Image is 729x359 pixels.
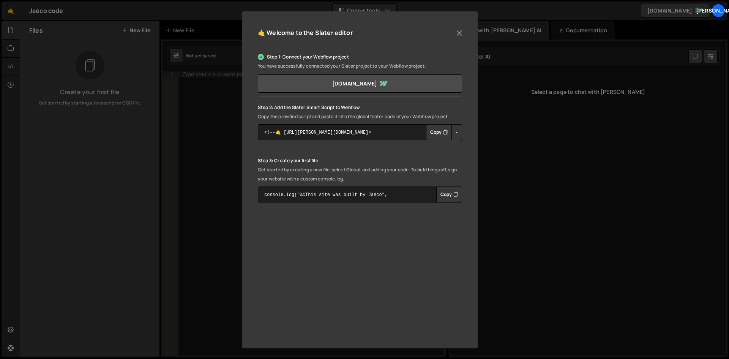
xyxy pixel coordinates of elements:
iframe: YouTube video player [258,220,462,335]
p: Step 2: Add the Slater Smart Script to Webflow [258,103,462,112]
button: Copy [426,124,452,140]
p: Copy the provided script and paste it into the global footer code of your Webflow project. [258,112,462,121]
div: Button group with nested dropdown [436,187,462,202]
h5: 🤙 Welcome to the Slater editor [258,27,353,39]
button: Copy [436,187,462,202]
p: Get started by creating a new file, select Global, and adding your code. To kick things off, sign... [258,165,462,183]
a: [PERSON_NAME] [712,4,725,17]
p: Step 1: Connect your Webflow project [258,52,462,62]
p: You have successfully connected your Slater project to your Webflow project. [258,62,462,71]
button: Close [454,27,465,39]
textarea: console.log("%cThis site was built by Jaéco", "background:blue;color:#fff;padding: 8px;"); [258,187,462,202]
div: Button group with nested dropdown [426,124,462,140]
a: [DOMAIN_NAME] [258,74,462,93]
p: Step 3: Create your first file [258,156,462,165]
textarea: <!--🤙 [URL][PERSON_NAME][DOMAIN_NAME]> <script>document.addEventListener("DOMContentLoaded", func... [258,124,462,140]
